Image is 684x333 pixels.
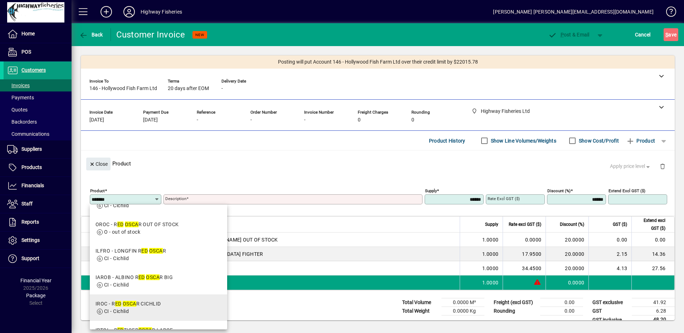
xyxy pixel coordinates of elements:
td: 27.56 [631,261,674,275]
td: 20.0000 [546,233,588,247]
em: OSCA [123,301,136,307]
div: [PERSON_NAME] [PERSON_NAME][EMAIL_ADDRESS][DOMAIN_NAME] [493,6,654,18]
em: ED [115,301,122,307]
mat-option: ILFRO - LONGFIN RED OSCAR [90,242,227,268]
td: GST exclusive [589,298,632,307]
span: 1.0000 [482,236,499,243]
em: ED [117,327,124,333]
td: 20.0000 [546,261,588,275]
span: 0 [411,117,414,123]
a: Home [4,25,72,43]
div: OROC - R R OUT OF STOCK [96,221,179,228]
span: - [304,117,306,123]
span: 146 - Hollywood Fish Farm Ltd [89,86,157,91]
span: NEW [195,33,204,37]
span: ave [665,29,676,40]
div: IROC - R R CICHLID [96,300,161,308]
span: 0 [358,117,361,123]
span: POS [21,49,31,55]
mat-label: Product [90,188,105,193]
div: 34.4500 [507,265,541,272]
span: CI - Cichlid [104,203,129,208]
mat-option: OROC - RED OSCAR OUT OF STOCK [90,215,227,242]
a: POS [4,43,72,61]
span: Extend excl GST ($) [636,217,665,232]
span: Cancel [635,29,651,40]
app-page-header-button: Delete [654,163,671,169]
span: CI - Cichlid [104,308,129,314]
a: Reports [4,213,72,231]
em: ED [141,248,148,254]
mat-option: IROC - RED OSCAR CICHLID [90,294,227,321]
td: 0.00 [631,233,674,247]
td: 20.0000 [546,247,588,261]
span: Settings [21,237,40,243]
td: 6.28 [632,307,675,315]
mat-label: Supply [425,188,437,193]
button: Post & Email [544,28,593,41]
span: Backorders [7,119,37,125]
div: Customer Invoice [116,29,185,40]
span: Product History [429,135,465,146]
span: Reports [21,219,39,225]
td: 41.92 [632,298,675,307]
span: - [250,117,252,123]
button: Back [77,28,105,41]
button: Apply price level [607,160,654,173]
td: 48.20 [632,315,675,324]
span: Discount (%) [560,220,584,228]
td: Total Weight [399,307,441,315]
td: Freight (excl GST) [490,298,540,307]
app-page-header-button: Close [84,160,112,167]
mat-option: IAROB - ALBINO RED OSCAR BIG [90,268,227,294]
span: Posting will put Account 146 - Hollywood Fish Farm Ltd over their credit limit by $22015.78 [278,58,478,66]
span: Communications [7,131,49,137]
span: Customers [21,67,46,73]
mat-label: Discount (%) [547,188,571,193]
em: OSCA [149,248,163,254]
em: ED [138,274,145,280]
button: Delete [654,158,671,175]
span: 20 days after EOM [168,86,209,91]
span: Products [21,164,42,170]
button: Add [95,5,118,18]
button: Profile [118,5,141,18]
a: Products [4,159,72,177]
span: GST ($) [613,220,627,228]
span: Back [79,32,103,38]
span: 1.0000 [482,250,499,258]
mat-label: Description [165,196,186,201]
mat-label: Extend excl GST ($) [609,188,645,193]
span: Package [26,293,45,298]
label: Show Line Volumes/Weights [489,137,556,144]
a: Knowledge Base [661,1,675,25]
span: Rate excl GST ($) [509,220,541,228]
td: 0.00 [540,298,583,307]
td: 0.0000 [546,275,588,290]
a: Payments [4,91,72,104]
div: Highway Fisheries [141,6,182,18]
span: Invoices [7,83,30,88]
mat-label: Rate excl GST ($) [488,196,520,201]
label: Show Cost/Profit [577,137,619,144]
td: 0.00 [588,233,631,247]
td: Rounding [490,307,540,315]
td: Total Volume [399,298,441,307]
span: Apply price level [610,163,651,170]
a: Settings [4,232,72,249]
td: 0.0000 M³ [441,298,484,307]
span: S [665,32,668,38]
span: [DATE] [143,117,158,123]
a: Invoices [4,79,72,91]
span: Financial Year [20,278,52,283]
div: ILFRO - LONGFIN R R [96,247,166,255]
td: 4.13 [588,261,631,275]
div: 17.9500 [507,250,541,258]
td: GST inclusive [589,315,632,324]
a: Backorders [4,116,72,128]
span: Support [21,255,39,261]
span: [DATE] [89,117,104,123]
em: OSCA [138,327,152,333]
a: Financials [4,177,72,195]
a: Staff [4,195,72,213]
